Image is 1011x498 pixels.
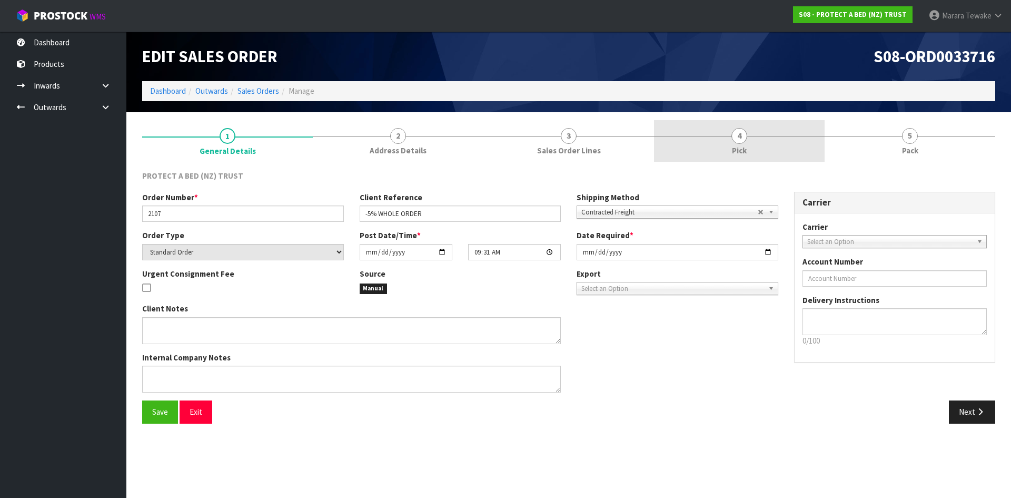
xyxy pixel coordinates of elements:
span: Manage [289,86,314,96]
label: Account Number [802,256,863,267]
span: 2 [390,128,406,144]
span: 1 [220,128,235,144]
span: Pack [902,145,918,156]
label: Shipping Method [577,192,639,203]
label: Client Notes [142,303,188,314]
label: Internal Company Notes [142,352,231,363]
img: cube-alt.png [16,9,29,22]
label: Order Number [142,192,198,203]
button: Save [142,401,178,423]
label: Order Type [142,230,184,241]
h3: Carrier [802,198,987,208]
label: Urgent Consignment Fee [142,268,234,279]
a: Sales Orders [237,86,279,96]
label: Carrier [802,221,828,232]
small: WMS [90,12,106,22]
button: Exit [180,401,212,423]
span: 3 [561,128,577,144]
span: Marara [942,11,964,21]
label: Date Required [577,230,633,241]
span: 5 [902,128,918,144]
span: PROTECT A BED (NZ) TRUST [142,171,243,181]
a: Dashboard [150,86,186,96]
input: Client Reference [360,206,561,222]
span: Tewake [966,11,992,21]
span: Manual [360,284,388,294]
span: Save [152,407,168,417]
a: Outwards [195,86,228,96]
span: General Details [142,162,995,432]
label: Source [360,268,385,279]
button: Next [949,401,995,423]
span: S08-ORD0033716 [874,46,995,67]
span: Contracted Freight [581,206,758,219]
input: Order Number [142,206,344,222]
a: S08 - PROTECT A BED (NZ) TRUST [793,6,913,23]
span: Select an Option [581,282,764,295]
span: Pick [732,145,747,156]
span: Select an Option [807,236,973,248]
input: Account Number [802,270,987,287]
span: ProStock [34,9,87,23]
label: Delivery Instructions [802,295,879,306]
label: Export [577,268,601,279]
label: Post Date/Time [360,230,421,241]
label: Client Reference [360,192,422,203]
span: Edit Sales Order [142,46,277,67]
span: General Details [200,145,256,157]
span: 4 [731,128,747,144]
p: 0/100 [802,335,987,346]
strong: S08 - PROTECT A BED (NZ) TRUST [799,10,907,19]
span: Address Details [370,145,427,156]
span: Sales Order Lines [537,145,601,156]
